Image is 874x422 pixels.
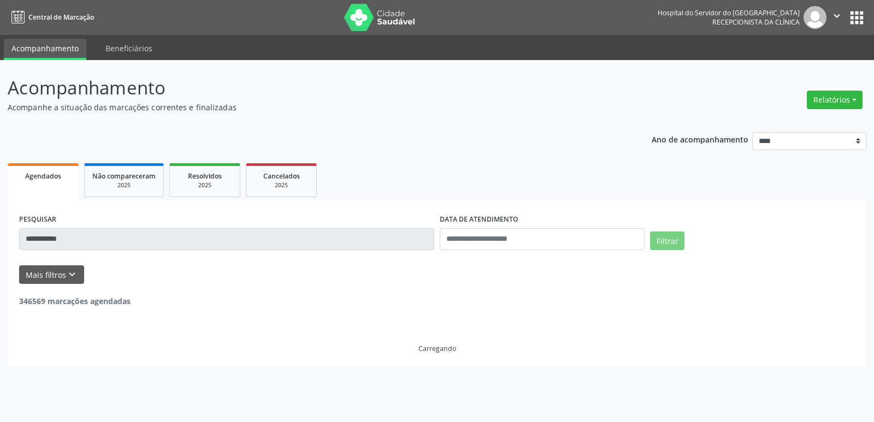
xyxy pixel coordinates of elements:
label: DATA DE ATENDIMENTO [440,211,518,228]
label: PESQUISAR [19,211,56,228]
a: Central de Marcação [8,8,94,26]
button:  [826,6,847,29]
span: Não compareceram [92,171,156,181]
button: Relatórios [807,91,863,109]
div: 2025 [178,181,232,189]
button: Filtrar [650,231,684,250]
button: apps [847,8,866,27]
i: keyboard_arrow_down [66,269,78,281]
img: img [804,6,826,29]
span: Resolvidos [188,171,222,181]
strong: 346569 marcações agendadas [19,296,131,306]
button: Mais filtroskeyboard_arrow_down [19,265,84,284]
div: Hospital do Servidor do [GEOGRAPHIC_DATA] [658,8,800,17]
div: 2025 [92,181,156,189]
span: Recepcionista da clínica [712,17,800,27]
a: Beneficiários [98,39,160,58]
p: Acompanhamento [8,74,609,102]
p: Ano de acompanhamento [652,132,748,146]
span: Cancelados [263,171,300,181]
div: Carregando [418,344,456,353]
div: 2025 [254,181,309,189]
span: Central de Marcação [28,13,94,22]
span: Agendados [25,171,61,181]
a: Acompanhamento [4,39,86,60]
i:  [831,10,843,22]
p: Acompanhe a situação das marcações correntes e finalizadas [8,102,609,113]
